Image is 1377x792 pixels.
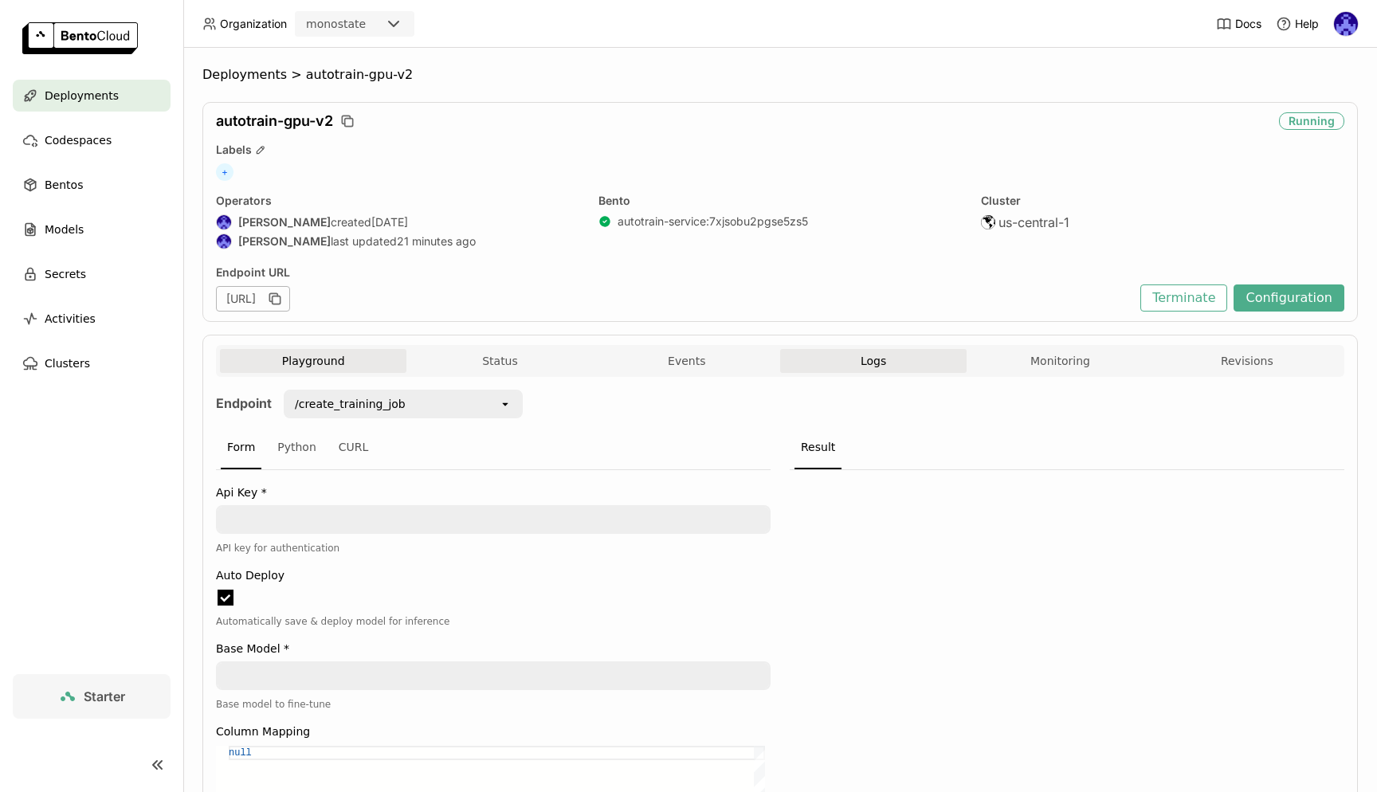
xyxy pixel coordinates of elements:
span: us-central-1 [998,214,1069,230]
a: Secrets [13,258,171,290]
a: Starter [13,674,171,719]
label: Column Mapping [216,725,771,738]
span: null [229,747,252,759]
a: Activities [13,303,171,335]
div: Form [221,426,261,469]
span: Activities [45,309,96,328]
span: [DATE] [371,215,408,229]
div: Running [1279,112,1344,130]
div: /create_training_job [295,396,406,412]
span: Secrets [45,265,86,284]
button: Configuration [1234,284,1344,312]
div: Labels [216,143,1344,157]
button: Monitoring [967,349,1153,373]
div: Operators [216,194,579,208]
span: Deployments [202,67,287,83]
span: Starter [84,688,125,704]
div: Python [271,426,323,469]
a: Docs [1216,16,1261,32]
span: Deployments [45,86,119,105]
span: > [287,67,306,83]
div: Result [794,426,841,469]
div: API key for authentication [216,540,771,556]
span: Docs [1235,17,1261,31]
div: last updated [216,233,579,249]
span: Logs [861,354,886,368]
span: Organization [220,17,287,31]
div: Base model to fine-tune [216,696,771,712]
div: CURL [332,426,375,469]
img: logo [22,22,138,54]
span: 21 minutes ago [397,234,476,249]
button: Events [594,349,780,373]
img: Andrew correa [217,234,231,249]
strong: Endpoint [216,395,272,411]
div: monostate [306,16,366,32]
span: Bentos [45,175,83,194]
span: Codespaces [45,131,112,150]
div: Automatically save & deploy model for inference [216,614,771,629]
input: Selected /create_training_job. [407,396,409,412]
span: + [216,163,233,181]
a: Bentos [13,169,171,201]
span: autotrain-gpu-v2 [306,67,413,83]
a: autotrain-service:7xjsobu2pgse5zs5 [618,214,808,229]
div: Help [1276,16,1319,32]
div: [URL] [216,286,290,312]
strong: [PERSON_NAME] [238,215,331,229]
span: Models [45,220,84,239]
span: autotrain-gpu-v2 [216,112,333,130]
img: Andrew correa [1334,12,1358,36]
button: Revisions [1154,349,1340,373]
span: Help [1295,17,1319,31]
input: Selected monostate. [367,17,369,33]
label: Auto Deploy [216,569,771,582]
img: Andrew correa [217,215,231,229]
div: Cluster [981,194,1344,208]
div: created [216,214,579,230]
button: Status [406,349,593,373]
a: Codespaces [13,124,171,156]
label: Base Model * [216,642,771,655]
span: Clusters [45,354,90,373]
button: Terminate [1140,284,1227,312]
nav: Breadcrumbs navigation [202,67,1358,83]
a: Clusters [13,347,171,379]
div: Endpoint URL [216,265,1132,280]
strong: [PERSON_NAME] [238,234,331,249]
a: Models [13,214,171,245]
div: Bento [598,194,962,208]
label: Api Key * [216,486,771,499]
a: Deployments [13,80,171,112]
svg: open [499,398,512,410]
button: Playground [220,349,406,373]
